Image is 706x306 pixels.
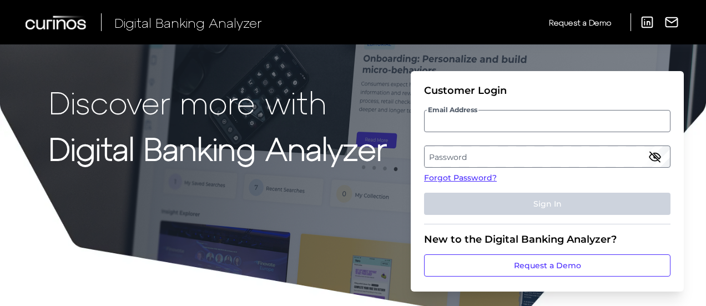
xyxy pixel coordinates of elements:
[26,16,88,29] img: Curinos
[425,147,669,167] label: Password
[49,84,387,119] p: Discover more with
[114,14,262,31] span: Digital Banking Analyzer
[427,106,478,114] span: Email Address
[549,18,611,27] span: Request a Demo
[49,129,387,167] strong: Digital Banking Analyzer
[424,233,670,245] div: New to the Digital Banking Analyzer?
[549,13,611,32] a: Request a Demo
[424,84,670,97] div: Customer Login
[424,193,670,215] button: Sign In
[424,254,670,277] a: Request a Demo
[424,172,670,184] a: Forgot Password?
